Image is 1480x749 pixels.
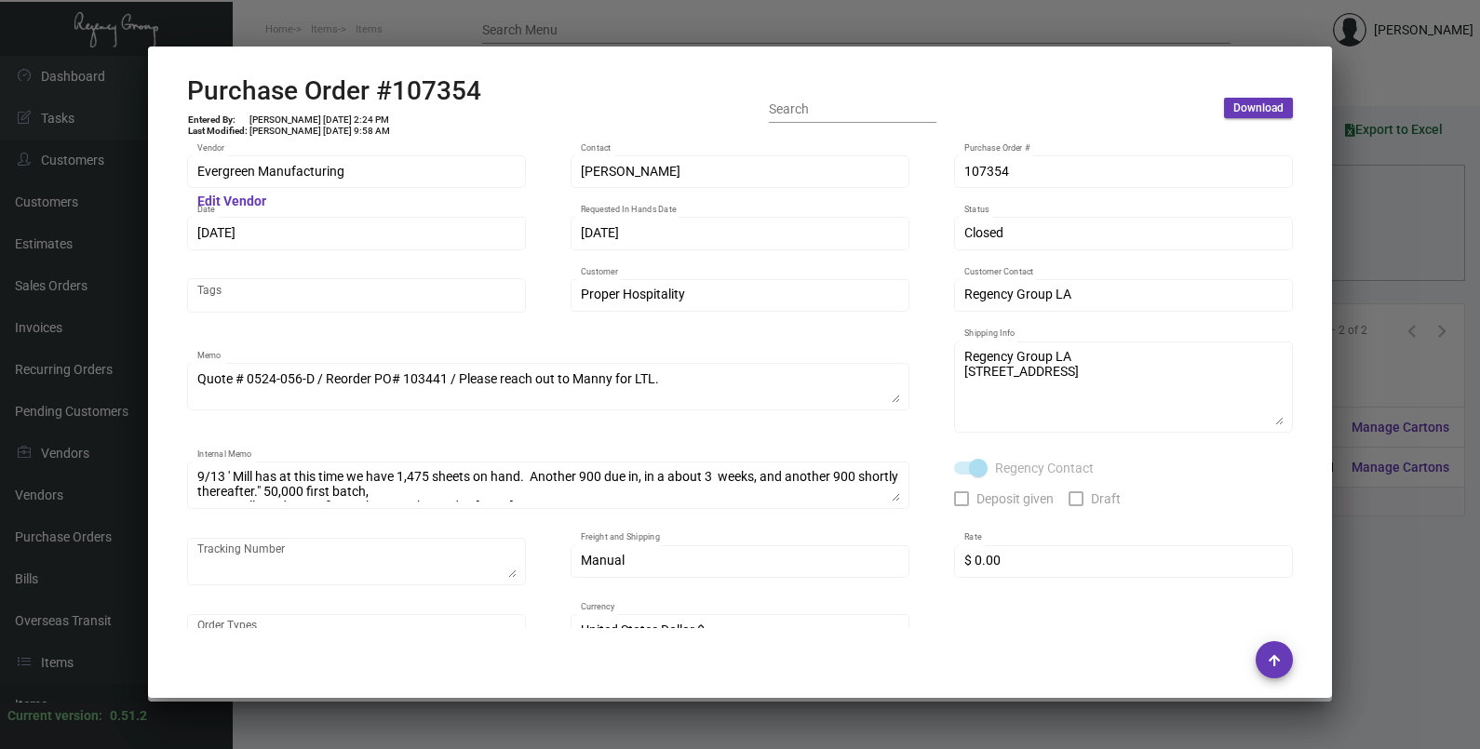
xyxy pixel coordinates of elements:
span: Download [1233,100,1284,116]
div: 0.51.2 [110,706,147,726]
h2: Purchase Order #107354 [187,75,481,107]
div: Current version: [7,706,102,726]
span: Manual [581,553,625,568]
td: Entered By: [187,114,249,126]
span: Deposit given [976,488,1054,510]
span: Closed [964,225,1003,240]
button: Download [1224,98,1293,118]
td: Last Modified: [187,126,249,137]
td: [PERSON_NAME] [DATE] 2:24 PM [249,114,391,126]
mat-hint: Edit Vendor [197,194,266,209]
span: Regency Contact [995,457,1094,479]
span: Draft [1091,488,1121,510]
td: [PERSON_NAME] [DATE] 9:58 AM [249,126,391,137]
